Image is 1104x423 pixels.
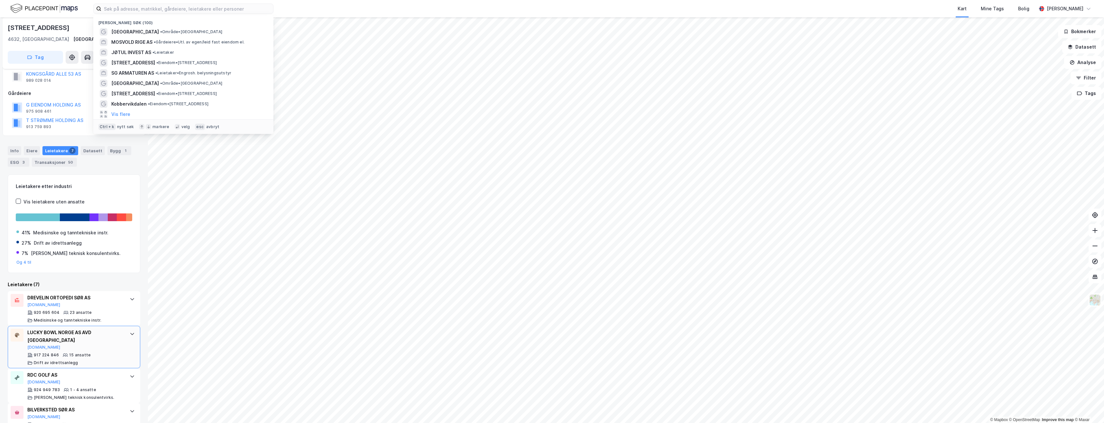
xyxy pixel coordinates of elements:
[981,5,1004,13] div: Mine Tags
[27,371,123,379] div: RDC GOLF AS
[8,158,29,167] div: ESG
[73,35,140,43] div: [GEOGRAPHIC_DATA], 42/465
[34,387,60,392] div: 924 949 783
[42,146,78,155] div: Leietakere
[1042,418,1074,422] a: Improve this map
[10,3,78,14] img: logo.f888ab2527a4732fd821a326f86c7f29.svg
[26,124,51,129] div: 913 759 893
[111,59,155,67] span: [STREET_ADDRESS]
[156,60,158,65] span: •
[8,89,140,97] div: Gårdeiere
[32,158,77,167] div: Transaksjoner
[24,146,40,155] div: Eiere
[155,70,231,76] span: Leietaker • Engrosh. belysningsutstyr
[990,418,1008,422] a: Mapbox
[1072,392,1104,423] iframe: Chat Widget
[93,15,273,27] div: [PERSON_NAME] søk (100)
[1071,71,1101,84] button: Filter
[8,23,71,33] div: [STREET_ADDRESS]
[148,101,208,107] span: Eiendom • [STREET_ADDRESS]
[111,110,130,118] button: Vis flere
[206,124,219,129] div: avbryt
[27,294,123,302] div: DREVELIN ORTOPEDI SØR AS
[20,159,27,165] div: 3
[34,352,59,358] div: 917 224 846
[31,249,121,257] div: [PERSON_NAME] teknisk konsulentvirks.
[70,310,92,315] div: 23 ansatte
[27,329,123,344] div: LUCKY BOWL NORGE AS AVD [GEOGRAPHIC_DATA]
[958,5,967,13] div: Kart
[27,302,60,307] button: [DOMAIN_NAME]
[154,40,156,44] span: •
[152,124,169,129] div: markere
[107,146,131,155] div: Bygg
[34,310,60,315] div: 920 695 604
[27,406,123,414] div: BILVERKSTED SØR AS
[156,91,217,96] span: Eiendom • [STREET_ADDRESS]
[67,159,74,165] div: 50
[1064,56,1101,69] button: Analyse
[70,387,96,392] div: 1 - 4 ansatte
[34,395,114,400] div: [PERSON_NAME] teknisk konsulentvirks.
[27,414,60,419] button: [DOMAIN_NAME]
[1009,418,1040,422] a: OpenStreetMap
[98,124,116,130] div: Ctrl + k
[8,281,140,288] div: Leietakere (7)
[8,146,21,155] div: Info
[1018,5,1029,13] div: Bolig
[160,81,162,86] span: •
[27,380,60,385] button: [DOMAIN_NAME]
[160,29,222,34] span: Område • [GEOGRAPHIC_DATA]
[33,229,108,237] div: Medisinske og tanntekniske instr.
[81,146,105,155] div: Datasett
[22,229,31,237] div: 41%
[22,249,28,257] div: 7%
[111,38,152,46] span: MOSVOLD RIGE AS
[16,183,132,190] div: Leietakere etter industri
[156,91,158,96] span: •
[8,35,69,43] div: 4632, [GEOGRAPHIC_DATA]
[111,49,151,56] span: JØTUL INVEST AS
[69,147,76,154] div: 7
[154,40,244,45] span: Gårdeiere • Utl. av egen/leid fast eiendom el.
[34,239,82,247] div: Drift av idrettsanlegg
[148,101,150,106] span: •
[1047,5,1083,13] div: [PERSON_NAME]
[195,124,205,130] div: esc
[160,81,222,86] span: Område • [GEOGRAPHIC_DATA]
[152,50,154,55] span: •
[101,4,273,14] input: Søk på adresse, matrikkel, gårdeiere, leietakere eller personer
[1072,87,1101,100] button: Tags
[27,345,60,350] button: [DOMAIN_NAME]
[22,239,31,247] div: 27%
[26,78,51,83] div: 989 028 014
[181,124,190,129] div: velg
[8,51,63,64] button: Tag
[1058,25,1101,38] button: Bokmerker
[69,352,91,358] div: 15 ansatte
[26,109,51,114] div: 975 908 461
[16,260,32,265] button: Og 4 til
[34,318,102,323] div: Medisinske og tanntekniske instr.
[156,60,217,65] span: Eiendom • [STREET_ADDRESS]
[155,70,157,75] span: •
[117,124,134,129] div: nytt søk
[1089,294,1101,306] img: Z
[122,147,129,154] div: 1
[111,80,159,87] span: [GEOGRAPHIC_DATA]
[111,90,155,98] span: [STREET_ADDRESS]
[111,28,159,36] span: [GEOGRAPHIC_DATA]
[160,29,162,34] span: •
[34,360,78,365] div: Drift av idrettsanlegg
[23,198,85,206] div: Vis leietakere uten ansatte
[111,69,154,77] span: SG ARMATUREN AS
[1062,41,1101,53] button: Datasett
[152,50,174,55] span: Leietaker
[111,100,147,108] span: Kobbervikdalen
